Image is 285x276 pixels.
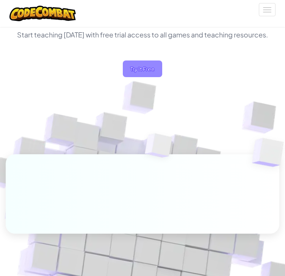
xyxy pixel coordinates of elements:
button: Try It Free [123,60,162,77]
img: Overlap cubes [130,117,189,178]
img: CodeCombat logo [9,6,76,21]
p: Start teaching [DATE] with free trial access to all games and teaching resources. [17,29,268,40]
